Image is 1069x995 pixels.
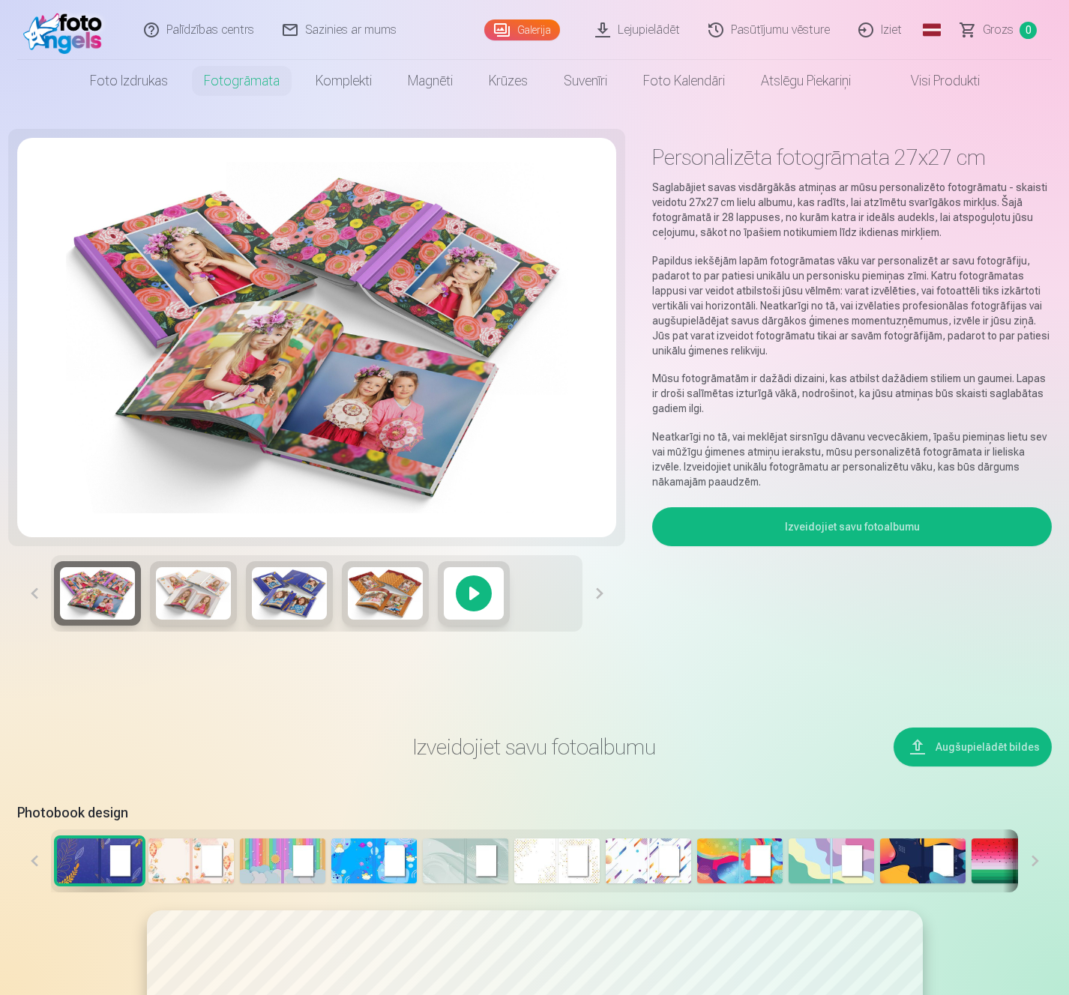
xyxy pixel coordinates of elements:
[390,60,471,102] a: Magnēti
[652,144,1052,171] h1: Personalizēta fotogrāmata 27x27 cm
[652,371,1052,416] p: Mūsu fotogrāmatām ir dažādi dizaini, kas atbilst dažādiem stiliem un gaumei. Lapas ir droši salīm...
[606,838,691,883] img: 27x27_7-cover
[186,60,298,102] a: Fotogrāmata
[276,728,793,766] h1: Izveidojiet savu fotoalbumu
[880,838,966,883] img: 27x27_10
[652,507,1052,546] button: Izveidojiet savu fotoalbumu
[869,60,998,102] a: Visi produkti
[331,838,417,883] img: 27x27_4-cover
[23,6,109,54] img: /fa1
[1020,22,1037,39] span: 0
[697,838,783,883] img: 27x27_8
[148,838,234,883] img: 27x27_2-cover
[652,253,1052,358] p: Papildus iekšējām lapām fotogrāmatas vāku var personalizēt ar savu fotogrāfiju, padarot to par pa...
[57,838,142,883] img: 27x27_1-cover
[471,60,546,102] a: Krūzes
[72,60,186,102] a: Foto izdrukas
[743,60,869,102] a: Atslēgu piekariņi
[240,838,325,883] img: 27x27_3-cover
[298,60,390,102] a: Komplekti
[484,19,560,40] a: Galerija
[546,60,625,102] a: Suvenīri
[894,728,1052,766] button: Augšupielādēt bildes
[652,429,1052,489] p: Neatkarīgi no tā, vai meklējat sirsnīgu dāvanu vecvecākiem, īpašu piemiņas lietu sev vai mūžīgu ģ...
[625,60,743,102] a: Foto kalendāri
[652,180,1052,240] p: Saglabājiet savas visdārgākās atmiņas ar mūsu personalizēto fotogrāmatu - skaisti veidotu 27x27 c...
[789,838,874,883] img: 27x27_9
[972,838,1057,883] img: 27x27_11
[983,21,1014,39] span: Grozs
[514,838,600,883] img: 27x27_6-cover
[423,838,508,883] img: 27x27_5-cover
[17,802,1052,823] h5: Photobook design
